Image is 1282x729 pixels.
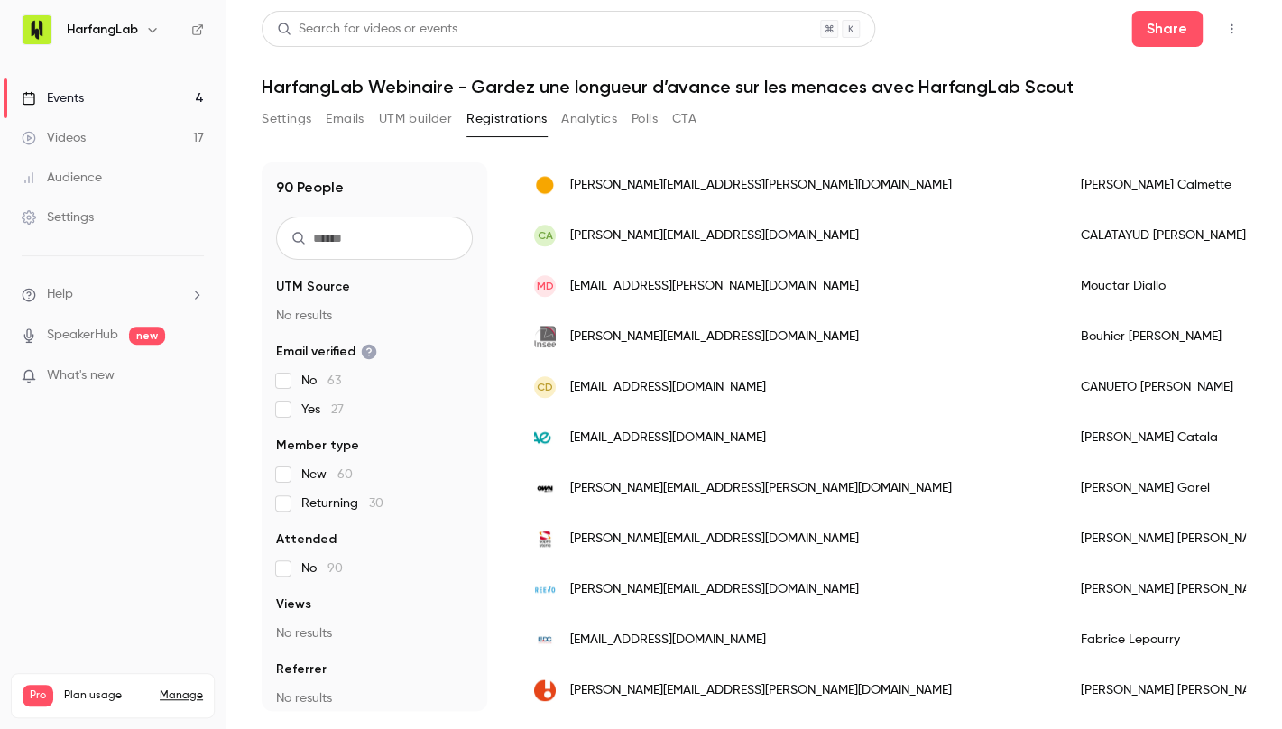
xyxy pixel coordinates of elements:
[570,176,952,195] span: [PERSON_NAME][EMAIL_ADDRESS][PERSON_NAME][DOMAIN_NAME]
[331,403,344,416] span: 27
[327,374,341,387] span: 63
[570,277,859,296] span: [EMAIL_ADDRESS][PERSON_NAME][DOMAIN_NAME]
[160,688,203,703] a: Manage
[570,378,766,397] span: [EMAIL_ADDRESS][DOMAIN_NAME]
[379,105,452,134] button: UTM builder
[22,129,86,147] div: Videos
[570,530,859,549] span: [PERSON_NAME][EMAIL_ADDRESS][DOMAIN_NAME]
[301,559,343,577] span: No
[327,562,343,575] span: 90
[182,368,204,384] iframe: Noticeable Trigger
[262,105,311,134] button: Settings
[534,427,556,448] img: inrae.fr
[47,285,73,304] span: Help
[276,437,359,455] span: Member type
[570,328,859,346] span: [PERSON_NAME][EMAIL_ADDRESS][DOMAIN_NAME]
[534,174,556,196] img: ap-hm.fr
[534,578,556,600] img: reevo.fr
[337,468,353,481] span: 60
[301,466,353,484] span: New
[67,21,138,39] h6: HarfangLab
[23,685,53,706] span: Pro
[570,580,859,599] span: [PERSON_NAME][EMAIL_ADDRESS][DOMAIN_NAME]
[276,624,473,642] p: No results
[534,528,556,549] img: soprasteria.com
[538,227,553,244] span: CA
[22,169,102,187] div: Audience
[537,379,553,395] span: CD
[276,660,327,678] span: Referrer
[570,631,766,650] span: [EMAIL_ADDRESS][DOMAIN_NAME]
[47,366,115,385] span: What's new
[326,105,364,134] button: Emails
[534,326,556,347] img: insee.fr
[672,105,696,134] button: CTA
[276,595,311,614] span: Views
[301,494,383,512] span: Returning
[570,226,859,245] span: [PERSON_NAME][EMAIL_ADDRESS][DOMAIN_NAME]
[534,629,556,651] img: eurocaution.net
[570,681,952,700] span: [PERSON_NAME][EMAIL_ADDRESS][PERSON_NAME][DOMAIN_NAME]
[570,429,766,448] span: [EMAIL_ADDRESS][DOMAIN_NAME]
[277,20,457,39] div: Search for videos or events
[301,401,344,419] span: Yes
[276,689,473,707] p: No results
[276,177,344,198] h1: 90 People
[64,688,149,703] span: Plan usage
[129,327,165,345] span: new
[22,285,204,304] li: help-dropdown-opener
[276,343,377,361] span: Email verified
[369,497,383,510] span: 30
[561,105,617,134] button: Analytics
[534,477,556,499] img: own.security
[47,326,118,345] a: SpeakerHub
[534,679,556,701] img: inserm.fr
[537,278,554,294] span: MD
[301,372,341,390] span: No
[1131,11,1203,47] button: Share
[276,278,350,296] span: UTM Source
[276,307,473,325] p: No results
[466,105,547,134] button: Registrations
[276,531,337,549] span: Attended
[570,479,952,498] span: [PERSON_NAME][EMAIL_ADDRESS][PERSON_NAME][DOMAIN_NAME]
[22,208,94,226] div: Settings
[276,278,473,707] section: facet-groups
[23,15,51,44] img: HarfangLab
[22,89,84,107] div: Events
[262,76,1246,97] h1: HarfangLab Webinaire - Gardez une longueur d’avance sur les menaces avec HarfangLab Scout
[632,105,658,134] button: Polls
